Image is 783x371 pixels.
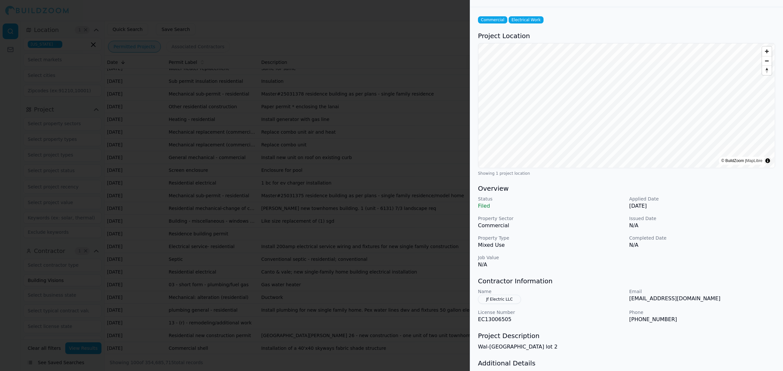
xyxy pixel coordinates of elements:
p: Mixed Use [478,241,624,249]
span: Electrical Work [509,16,544,23]
p: Commercial [478,222,624,230]
p: Status [478,196,624,202]
h3: Project Location [478,31,775,40]
div: Showing 1 project location [478,171,775,176]
p: [EMAIL_ADDRESS][DOMAIN_NAME] [629,295,775,303]
div: © BuildZoom | [721,157,762,164]
button: Zoom in [762,47,772,56]
p: Property Sector [478,215,624,222]
p: [DATE] [629,202,775,210]
p: Property Type [478,235,624,241]
p: Completed Date [629,235,775,241]
h3: Additional Details [478,359,775,368]
p: Name [478,288,624,295]
h3: Project Description [478,331,775,340]
p: [PHONE_NUMBER] [629,316,775,323]
h3: Contractor Information [478,276,775,286]
p: Applied Date [629,196,775,202]
button: Jf Electric LLC [478,295,521,304]
p: Email [629,288,775,295]
p: Wal-[GEOGRAPHIC_DATA] lot 2 [478,343,775,351]
p: Filed [478,202,624,210]
button: Zoom out [762,56,772,66]
p: Phone [629,309,775,316]
span: Commercial [478,16,507,23]
button: Reset bearing to north [762,66,772,75]
summary: Toggle attribution [764,157,772,165]
canvas: Map [478,43,775,168]
p: Issued Date [629,215,775,222]
p: N/A [478,261,624,269]
p: N/A [629,222,775,230]
p: License Number [478,309,624,316]
p: Job Value [478,254,624,261]
a: MapLibre [746,158,762,163]
h3: Overview [478,184,775,193]
p: EC13006505 [478,316,624,323]
p: N/A [629,241,775,249]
